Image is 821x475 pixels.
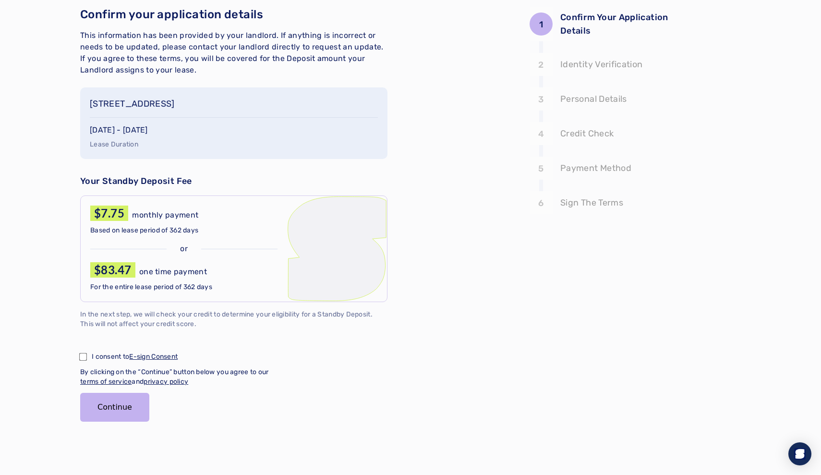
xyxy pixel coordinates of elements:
[560,11,676,37] p: Confirm Your Application Details
[144,378,188,386] a: privacy policy
[90,97,378,110] p: [STREET_ADDRESS]
[80,31,384,74] span: This information has been provided by your landlord. If anything is incorrect or needs to be upda...
[139,266,207,278] p: one time payment
[90,226,278,235] p: Based on lease period of 362 days
[788,442,811,465] div: Open Intercom Messenger
[90,124,378,136] p: [DATE] - [DATE]
[560,196,623,209] p: Sign The Terms
[538,58,543,72] p: 2
[129,353,178,361] a: E-sign Consent
[90,282,278,292] p: For the entire lease period of 362 days
[132,209,198,221] p: monthly payment
[539,18,543,31] p: 1
[180,243,188,255] p: or
[90,140,378,149] p: Lease Duration
[538,93,543,106] p: 3
[538,196,543,210] p: 6
[538,127,544,141] p: 4
[80,393,149,422] button: Continue
[92,352,178,362] p: I consent to
[94,262,132,278] p: $83.47
[560,127,614,140] p: Credit Check
[560,161,631,175] p: Payment Method
[80,174,387,188] p: Your Standby Deposit Fee
[80,310,373,328] span: In the next step, we will check your credit to determine your eligibility for a Standby Deposit. ...
[560,92,627,106] p: Personal Details
[80,378,132,386] a: terms of service
[560,58,643,71] p: Identity Verification
[80,367,269,387] p: By clicking on the “Continue” button below you agree to our and
[80,8,263,21] span: Confirm your application details
[94,206,124,221] p: $7.75
[538,162,543,175] p: 5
